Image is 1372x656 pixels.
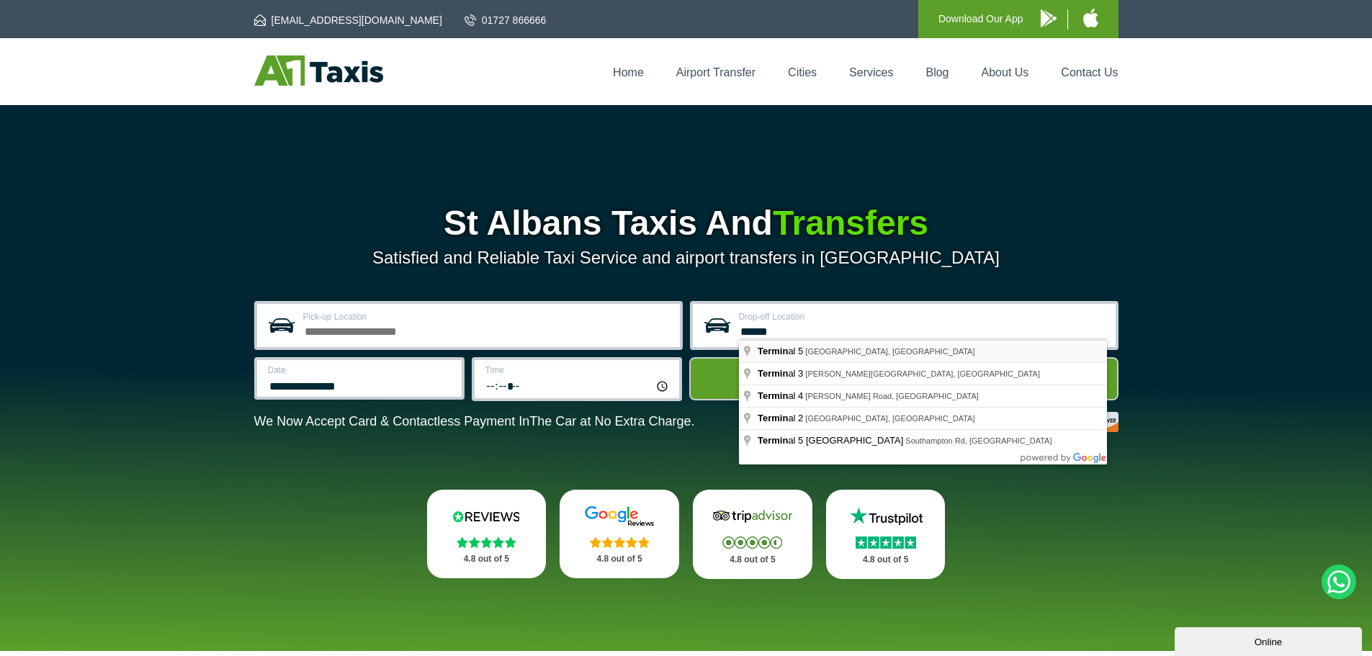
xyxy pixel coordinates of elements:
[457,536,516,548] img: Stars
[1061,66,1118,78] a: Contact Us
[254,414,695,429] p: We Now Accept Card & Contactless Payment In
[613,66,644,78] a: Home
[722,536,782,549] img: Stars
[826,490,946,579] a: Trustpilot Stars 4.8 out of 5
[856,536,916,549] img: Stars
[758,368,805,379] span: al 3
[709,506,796,527] img: Tripadvisor
[758,390,788,401] span: Termin
[254,248,1118,268] p: Satisfied and Reliable Taxi Service and airport transfers in [GEOGRAPHIC_DATA]
[427,490,547,578] a: Reviews.io Stars 4.8 out of 5
[443,550,531,568] p: 4.8 out of 5
[758,346,788,356] span: Termin
[938,10,1023,28] p: Download Our App
[842,551,930,569] p: 4.8 out of 5
[443,506,529,527] img: Reviews.io
[303,313,671,321] label: Pick-up Location
[576,506,663,527] img: Google
[1175,624,1365,656] iframe: chat widget
[982,66,1029,78] a: About Us
[849,66,893,78] a: Services
[773,204,928,242] span: Transfers
[575,550,663,568] p: 4.8 out of 5
[485,366,671,374] label: Time
[529,414,694,428] span: The Car at No Extra Charge.
[1041,9,1057,27] img: A1 Taxis Android App
[843,506,929,527] img: Trustpilot
[758,368,788,379] span: Termin
[758,413,805,423] span: al 2
[676,66,756,78] a: Airport Transfer
[465,13,547,27] a: 01727 866666
[805,414,974,423] span: [GEOGRAPHIC_DATA], [GEOGRAPHIC_DATA]
[693,490,812,579] a: Tripadvisor Stars 4.8 out of 5
[560,490,679,578] a: Google Stars 4.8 out of 5
[805,369,1040,378] span: [PERSON_NAME][GEOGRAPHIC_DATA], [GEOGRAPHIC_DATA]
[758,435,788,446] span: Termin
[268,366,453,374] label: Date
[758,413,788,423] span: Termin
[709,551,797,569] p: 4.8 out of 5
[788,66,817,78] a: Cities
[1083,9,1098,27] img: A1 Taxis iPhone App
[254,206,1118,241] h1: St Albans Taxis And
[254,13,442,27] a: [EMAIL_ADDRESS][DOMAIN_NAME]
[925,66,949,78] a: Blog
[254,55,383,86] img: A1 Taxis St Albans LTD
[805,392,978,400] span: [PERSON_NAME] Road, [GEOGRAPHIC_DATA]
[805,347,974,356] span: [GEOGRAPHIC_DATA], [GEOGRAPHIC_DATA]
[739,313,1107,321] label: Drop-off Location
[758,346,805,356] span: al 5
[689,357,1118,400] button: Get Quote
[758,390,805,401] span: al 4
[590,536,650,548] img: Stars
[905,436,1052,445] span: Southampton Rd, [GEOGRAPHIC_DATA]
[758,435,905,446] span: al 5 [GEOGRAPHIC_DATA]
